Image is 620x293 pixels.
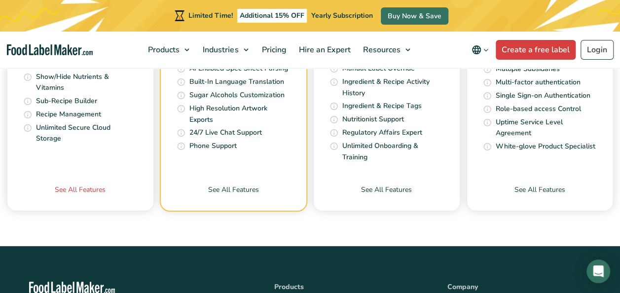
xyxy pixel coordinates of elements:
[342,76,444,99] p: Ingredient & Recipe Activity History
[36,122,138,145] p: Unlimited Secure Cloud Storage
[200,44,239,55] span: Industries
[189,63,288,74] p: AI Enabled Spec Sheet Parsing
[496,90,590,101] p: Single Sign-on Authentication
[342,127,422,138] p: Regulatory Affairs Expert
[189,76,284,87] p: Built-In Language Translation
[357,32,415,68] a: Resources
[447,282,591,293] p: Company
[342,114,404,125] p: Nutritionist Support
[36,109,101,120] p: Recipe Management
[29,282,115,293] img: Food Label Maker - white
[342,101,422,111] p: Ingredient & Recipe Tags
[581,40,614,60] a: Login
[255,32,290,68] a: Pricing
[161,184,307,211] a: See All Features
[496,40,576,60] a: Create a free label
[36,72,138,94] p: Show/Hide Nutrients & Vitamins
[496,104,581,114] p: Role-based access Control
[342,141,444,163] p: Unlimited Onboarding & Training
[29,282,245,293] a: Food Label Maker homepage
[292,32,354,68] a: Hire an Expert
[465,40,496,60] button: Change language
[189,127,262,138] p: 24/7 Live Chat Support
[145,44,181,55] span: Products
[360,44,401,55] span: Resources
[381,7,448,25] a: Buy Now & Save
[342,63,415,74] p: Manual Label Override
[586,259,610,283] div: Open Intercom Messenger
[314,184,460,211] a: See All Features
[258,44,287,55] span: Pricing
[496,117,597,139] p: Uptime Service Level Agreement
[467,184,613,211] a: See All Features
[142,32,194,68] a: Products
[188,11,233,20] span: Limited Time!
[7,184,153,211] a: See All Features
[7,44,93,56] a: Food Label Maker homepage
[311,11,373,20] span: Yearly Subscription
[496,77,581,88] p: Multi-factor authentication
[274,282,418,293] p: Products
[197,32,253,68] a: Industries
[189,90,285,101] p: Sugar Alcohols Customization
[295,44,351,55] span: Hire an Expert
[189,103,291,125] p: High Resolution Artwork Exports
[496,64,560,74] p: Multiple Subsidaries
[496,141,595,152] p: White-glove Product Specialist
[237,9,307,23] span: Additional 15% OFF
[36,96,97,107] p: Sub-Recipe Builder
[189,141,237,151] p: Phone Support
